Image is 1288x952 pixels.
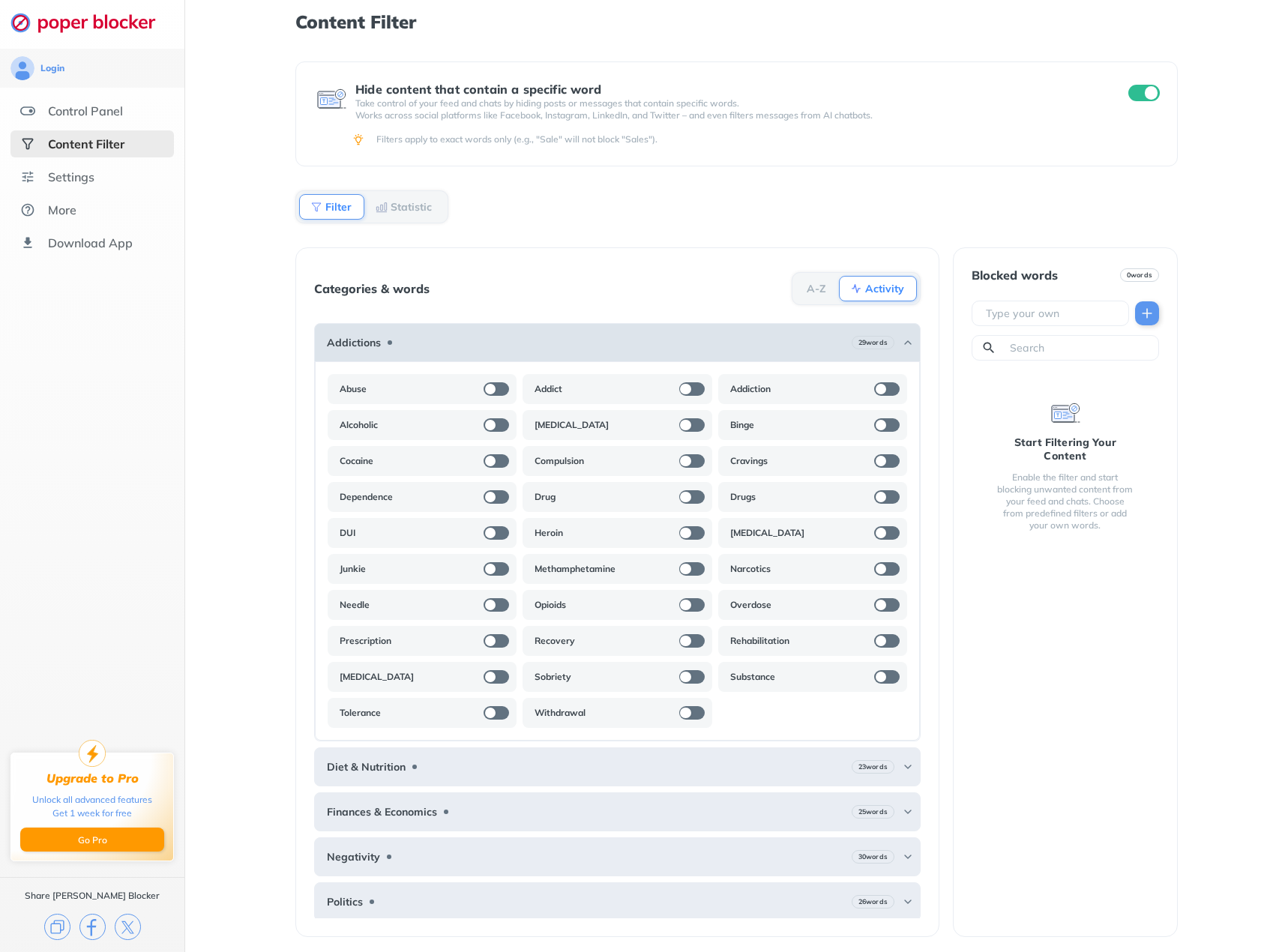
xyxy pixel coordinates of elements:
[730,599,771,611] b: Overdose
[984,306,1122,321] input: Type your own
[355,97,1101,109] p: Take control of your feed and chats by hiding posts or messages that contain specific words.
[355,82,1101,96] div: Hide content that contain a specific word
[340,455,373,467] b: Cocaine
[10,12,172,33] img: logo-webpage.svg
[996,436,1135,463] div: Start Filtering Your Content
[20,169,35,184] img: settings.svg
[858,762,888,772] b: 23 words
[32,793,152,807] div: Unlock all advanced features
[535,383,562,395] b: Addict
[376,201,388,213] img: Statistic
[327,761,406,773] b: Diet & Nutrition
[20,136,35,151] img: social-selected.svg
[340,419,378,431] b: Alcoholic
[20,828,164,852] button: Go Pro
[340,491,393,503] b: Dependence
[355,109,1101,121] p: Works across social platforms like Facebook, Instagram, LinkedIn, and Twitter – and even filters ...
[340,527,355,539] b: DUI
[327,851,380,863] b: Negativity
[730,527,804,539] b: [MEDICAL_DATA]
[115,914,141,940] img: x.svg
[48,103,123,118] div: Control Panel
[79,740,106,767] img: upgrade-to-pro.svg
[996,472,1135,531] div: Enable the filter and start blocking unwanted content from your feed and chats. Choose from prede...
[340,383,367,395] b: Abuse
[972,268,1058,282] div: Blocked words
[858,897,888,907] b: 26 words
[327,806,437,818] b: Finances & Economics
[46,771,139,786] div: Upgrade to Pro
[535,707,586,719] b: Withdrawal
[730,419,754,431] b: Binge
[325,202,352,211] b: Filter
[1127,270,1152,280] b: 0 words
[10,56,34,80] img: avatar.svg
[79,914,106,940] img: facebook.svg
[340,563,366,575] b: Junkie
[44,914,70,940] img: copy.svg
[340,707,381,719] b: Tolerance
[40,62,64,74] div: Login
[730,671,775,683] b: Substance
[730,491,756,503] b: Drugs
[535,635,575,647] b: Recovery
[807,284,826,293] b: A-Z
[535,419,609,431] b: [MEDICAL_DATA]
[858,337,888,348] b: 29 words
[340,599,370,611] b: Needle
[730,383,771,395] b: Addiction
[865,284,904,293] b: Activity
[535,491,556,503] b: Drug
[858,807,888,817] b: 25 words
[535,599,566,611] b: Opioids
[391,202,432,211] b: Statistic
[48,235,133,250] div: Download App
[850,283,862,295] img: Activity
[535,563,616,575] b: Methamphetamine
[327,337,381,349] b: Addictions
[340,635,391,647] b: Prescription
[48,202,76,217] div: More
[310,201,322,213] img: Filter
[48,136,124,151] div: Content Filter
[376,133,1157,145] div: Filters apply to exact words only (e.g., "Sale" will not block "Sales").
[327,896,363,908] b: Politics
[340,671,414,683] b: [MEDICAL_DATA]
[535,527,563,539] b: Heroin
[730,563,771,575] b: Narcotics
[20,103,35,118] img: features.svg
[535,455,584,467] b: Compulsion
[48,169,94,184] div: Settings
[730,635,789,647] b: Rehabilitation
[1008,340,1152,355] input: Search
[20,202,35,217] img: about.svg
[730,455,768,467] b: Cravings
[858,852,888,862] b: 30 words
[52,807,132,820] div: Get 1 week for free
[535,671,571,683] b: Sobriety
[20,235,35,250] img: download-app.svg
[295,12,1178,31] h1: Content Filter
[25,890,160,902] div: Share [PERSON_NAME] Blocker
[314,282,430,295] div: Categories & words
